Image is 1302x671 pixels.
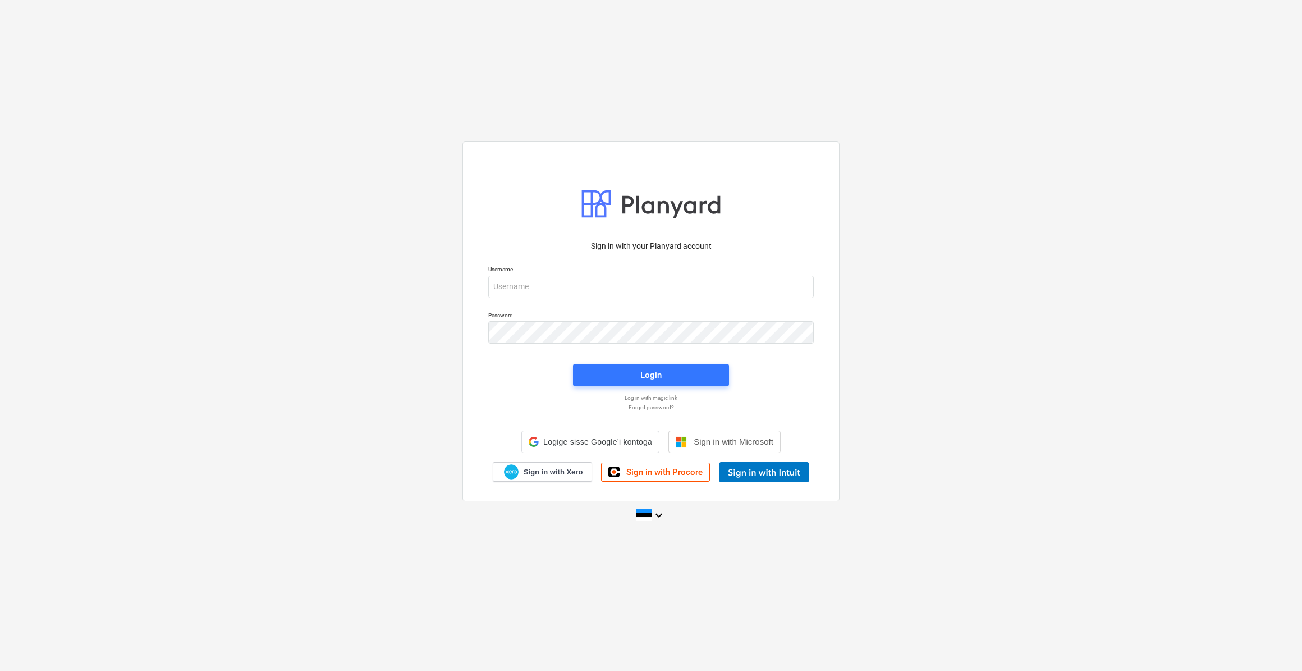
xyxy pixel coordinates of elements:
img: Microsoft logo [676,436,687,448]
i: keyboard_arrow_down [652,509,666,522]
a: Log in with magic link [483,394,819,401]
p: Username [488,266,814,275]
div: Login [640,368,662,382]
button: Login [573,364,729,386]
a: Sign in with Xero [493,462,593,482]
p: Password [488,312,814,321]
a: Sign in with Procore [601,463,710,482]
span: Sign in with Xero [524,467,583,477]
p: Sign in with your Planyard account [488,240,814,252]
input: Username [488,276,814,298]
a: Forgot password? [483,404,819,411]
span: Logige sisse Google’i kontoga [543,437,652,446]
div: Logige sisse Google’i kontoga [521,431,659,453]
img: Xero logo [504,464,519,480]
span: Sign in with Procore [626,467,703,477]
span: Sign in with Microsoft [694,437,773,446]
